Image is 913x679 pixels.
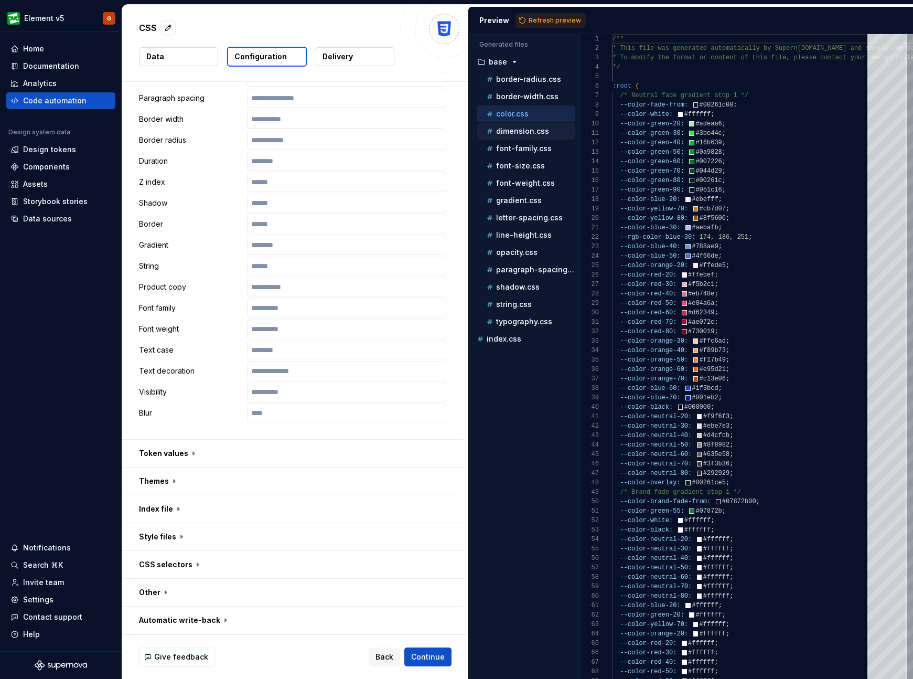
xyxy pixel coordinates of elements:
[107,14,111,23] div: G
[620,517,673,524] span: --color-white:
[580,308,599,317] div: 30
[580,53,599,62] div: 3
[477,73,575,85] button: border-radius.css
[722,130,726,137] span: ;
[139,387,243,397] p: Visibility
[139,177,243,187] p: Z index
[580,402,599,412] div: 40
[613,45,798,52] span: * This file was generated automatically by Supern
[722,158,726,165] span: ;
[620,460,692,468] span: --color-neutral-70:
[620,234,695,241] span: --rgb-color-blue-30:
[684,517,711,524] span: #ffffff
[620,337,688,345] span: --color-orange-30:
[711,404,714,411] span: ;
[139,324,243,334] p: Font weight
[489,58,507,66] p: base
[580,147,599,157] div: 13
[7,12,20,25] img: a1163231-533e-497d-a445-0e6f5b523c07.png
[487,335,521,343] p: index.css
[580,506,599,516] div: 51
[580,412,599,421] div: 41
[695,158,722,165] span: #007226
[620,422,692,430] span: --color-neutral-30:
[23,61,79,71] div: Documentation
[496,162,545,170] p: font-size.css
[684,404,711,411] span: #000000
[227,47,307,67] button: Configuration
[620,281,676,288] span: --color-red-30:
[695,148,722,156] span: #0a9828
[580,251,599,261] div: 24
[620,158,684,165] span: --color-green-60:
[139,219,243,229] p: Border
[580,195,599,204] div: 18
[620,498,711,505] span: --color-brand-fade-from:
[620,507,684,515] span: --color-green-55:
[411,652,445,662] span: Continue
[477,281,575,293] button: shadow.css
[580,478,599,487] div: 48
[699,101,733,109] span: #00261c00
[580,280,599,289] div: 27
[580,34,599,44] div: 1
[496,75,561,83] p: border-radius.css
[139,240,243,250] p: Gradient
[580,138,599,147] div: 12
[580,469,599,478] div: 47
[620,243,680,250] span: --color-blue-40:
[726,375,729,383] span: ;
[688,328,714,335] span: #730019
[6,158,115,175] a: Components
[139,261,243,271] p: String
[718,252,722,260] span: ;
[6,176,115,193] a: Assets
[580,44,599,53] div: 2
[139,282,243,292] p: Product copy
[620,441,692,449] span: --color-neutral-50:
[580,421,599,431] div: 42
[620,290,676,298] span: --color-red-40:
[620,92,748,99] span: /* Neutral fade gradient stop 1 */
[6,193,115,210] a: Storybook stories
[6,591,115,608] a: Settings
[139,303,243,313] p: Font family
[23,144,76,155] div: Design tokens
[620,139,684,146] span: --color-green-40:
[369,648,400,666] button: Back
[496,214,563,222] p: letter-spacing.css
[695,139,722,146] span: #16b639
[729,460,733,468] span: ;
[580,91,599,100] div: 7
[620,148,684,156] span: --color-green-50:
[496,144,552,153] p: font-family.css
[726,366,729,373] span: ;
[726,215,729,222] span: ;
[620,224,680,231] span: --color-blue-30:
[620,196,680,203] span: --color-blue-20:
[688,319,714,326] span: #ae072c
[703,413,729,420] span: #f9f6f3
[688,309,714,316] span: #d62349
[6,609,115,625] button: Contact support
[580,431,599,440] div: 43
[714,300,718,307] span: ;
[726,205,729,213] span: ;
[139,156,243,166] p: Duration
[711,517,714,524] span: ;
[496,300,532,309] p: string.css
[620,470,692,477] span: --color-neutral-80:
[699,215,725,222] span: #8f5600
[620,130,684,137] span: --color-green-30:
[620,489,740,496] span: /* Brand fade gradient stop 1 */
[620,167,684,175] span: --color-green-70:
[6,141,115,158] a: Design tokens
[23,543,71,553] div: Notifications
[699,337,725,345] span: #ffc6ad
[726,356,729,364] span: ;
[6,574,115,591] a: Invite team
[580,459,599,469] div: 46
[580,62,599,72] div: 4
[375,652,393,662] span: Back
[477,143,575,154] button: font-family.css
